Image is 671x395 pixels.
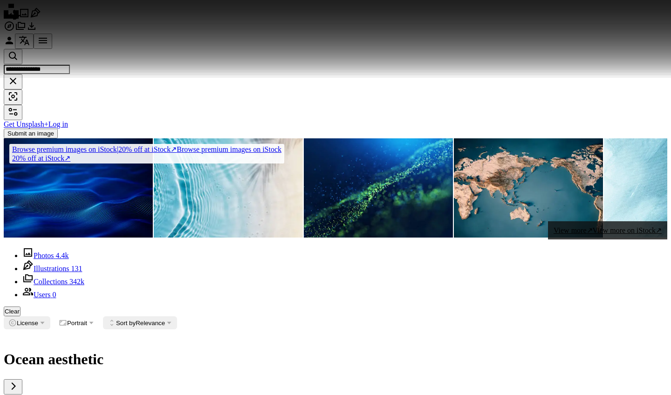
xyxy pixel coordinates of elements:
[56,252,69,259] span: 4.4k
[593,226,662,234] span: View more on iStock ↗
[4,351,667,368] h1: Ocean aesthetic
[116,320,136,327] span: Sort by
[4,129,58,138] button: Submit an image
[4,306,21,316] button: Clear
[48,120,68,128] a: Log in
[15,34,34,49] button: Language
[22,291,56,299] a: Users 0
[69,278,84,286] span: 342k
[4,40,15,48] a: Log in / Sign up
[548,221,667,239] a: View more↗View more on iStock↗
[4,12,19,20] a: Home — Unsplash
[22,265,82,272] a: Illustrations 131
[4,25,15,33] a: Explore
[154,138,303,238] img: abstract sand beach with palm leaf shadow and blue water wave from above, summer vacation outdoor...
[71,265,82,272] span: 131
[116,320,165,327] span: Relevance
[12,145,118,153] span: Browse premium images on iStock |
[34,34,52,49] button: Menu
[19,12,30,20] a: Photos
[4,89,22,105] button: Visual search
[17,320,38,327] span: License
[22,278,84,286] a: Collections 342k
[15,25,26,33] a: Collections
[12,145,177,153] span: 20% off at iStock ↗
[4,105,22,120] button: Filters
[26,25,37,33] a: Download History
[4,316,50,329] button: License
[4,49,667,105] form: Find visuals sitewide
[4,74,22,89] button: Clear
[554,226,593,234] span: View more ↗
[52,291,56,299] span: 0
[103,316,177,329] button: Sort byRelevance
[454,138,603,238] img: World Map Pacific Center 3D Render Topographic Map Dark Ocean Neutral
[4,138,290,169] a: Browse premium images on iStock|20% off at iStock↗Browse premium images on iStock20% off at iStock↗
[4,379,22,395] button: scroll list to the right
[4,138,153,238] img: Abstract Blue Technology Background
[67,320,87,327] span: Portrait
[54,316,99,329] button: Portrait
[304,138,453,238] img: Abstract green backgrounds
[30,12,41,20] a: Illustrations
[22,252,69,259] a: Photos 4.4k
[4,49,22,64] button: Search Unsplash
[4,120,48,128] a: Get Unsplash+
